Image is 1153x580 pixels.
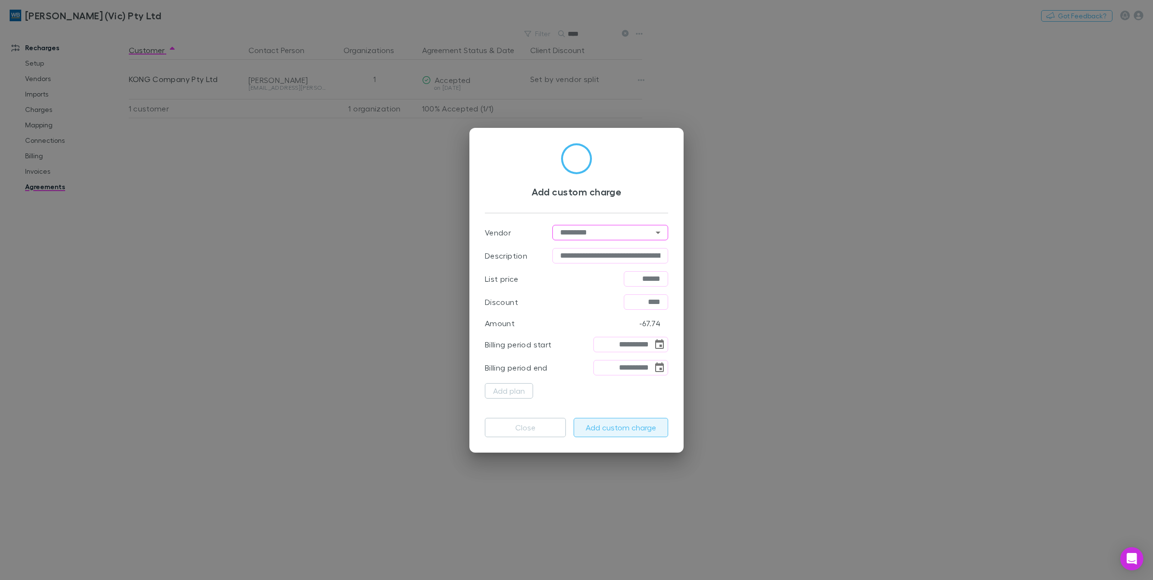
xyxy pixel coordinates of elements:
p: Description [485,250,527,262]
div: Open Intercom Messenger [1120,547,1143,570]
button: Add plan [485,383,533,399]
button: Choose date, selected date is Aug 14, 2025 [653,338,666,351]
p: Amount [485,318,515,329]
p: Billing period start [485,339,551,350]
button: Open [651,226,665,239]
p: -67.74 [639,318,660,329]
button: Close [485,418,566,437]
p: Vendor [485,227,511,238]
h3: Add custom charge [485,186,668,197]
p: Discount [485,296,518,308]
button: Choose date, selected date is Aug 14, 2025 [653,361,666,374]
p: Billing period end [485,362,548,373]
p: List price [485,273,519,285]
button: Add custom charge [574,418,668,437]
